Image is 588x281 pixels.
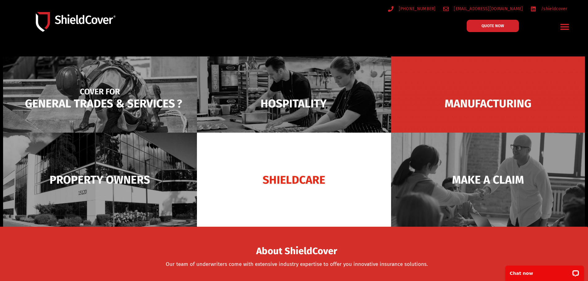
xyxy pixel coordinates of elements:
[501,262,588,281] iframe: LiveChat chat widget
[531,5,567,13] a: /shieldcover
[256,247,337,255] span: About ShieldCover
[36,12,115,31] img: Shield-Cover-Underwriting-Australia-logo-full
[467,20,519,32] a: QUOTE NOW
[452,5,523,13] span: [EMAIL_ADDRESS][DOMAIN_NAME]
[482,24,504,28] span: QUOTE NOW
[443,5,523,13] a: [EMAIL_ADDRESS][DOMAIN_NAME]
[388,5,436,13] a: [PHONE_NUMBER]
[166,261,428,267] a: Our team of underwriters come with extensive industry expertise to offer you innovative insurance...
[558,19,572,34] div: Menu Toggle
[540,5,567,13] span: /shieldcover
[256,249,337,255] a: About ShieldCover
[397,5,436,13] span: [PHONE_NUMBER]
